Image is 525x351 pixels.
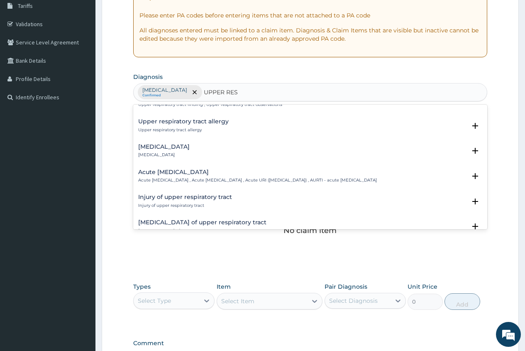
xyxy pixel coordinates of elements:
textarea: Type your message and hit 'Enter' [4,227,158,256]
i: open select status [470,196,480,206]
img: d_794563401_company_1708531726252_794563401 [15,42,34,62]
label: Comment [133,340,487,347]
p: [MEDICAL_DATA] [142,87,187,93]
div: Select Diagnosis [329,297,378,305]
h4: [MEDICAL_DATA] of upper respiratory tract [138,219,266,226]
p: Injury of upper respiratory tract [138,203,232,209]
i: open select status [470,221,480,231]
p: [MEDICAL_DATA] [138,152,190,158]
p: Please enter PA codes before entering items that are not attached to a PA code [139,11,481,20]
i: open select status [470,121,480,131]
h4: [MEDICAL_DATA] [138,144,190,150]
small: Confirmed [142,93,187,98]
div: Select Type [138,297,171,305]
h4: Acute [MEDICAL_DATA] [138,169,377,175]
h4: Upper respiratory tract allergy [138,118,229,125]
p: Acute [MEDICAL_DATA] , Acute [MEDICAL_DATA] , Acute URI ([MEDICAL_DATA]) , AURTI - acute [MEDICAL... [138,177,377,183]
label: Pair Diagnosis [325,282,367,291]
p: [MEDICAL_DATA] of upper respiratory tract [138,228,266,234]
p: All diagnoses entered must be linked to a claim item. Diagnosis & Claim Items that are visible bu... [139,26,481,43]
label: Diagnosis [133,73,163,81]
p: No claim item [283,226,337,235]
button: Add [444,293,480,310]
label: Item [217,282,231,291]
h4: Injury of upper respiratory tract [138,194,232,200]
i: open select status [470,146,480,156]
span: remove selection option [191,88,198,96]
span: Tariffs [18,2,33,10]
p: Upper respiratory tract finding , Upper respiratory tract observations [138,102,282,108]
i: open select status [470,171,480,181]
div: Chat with us now [43,47,139,57]
label: Types [133,283,151,290]
label: Unit Price [408,282,437,291]
div: Minimize live chat window [136,4,156,24]
p: Upper respiratory tract allergy [138,127,229,133]
span: We're online! [48,105,115,189]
